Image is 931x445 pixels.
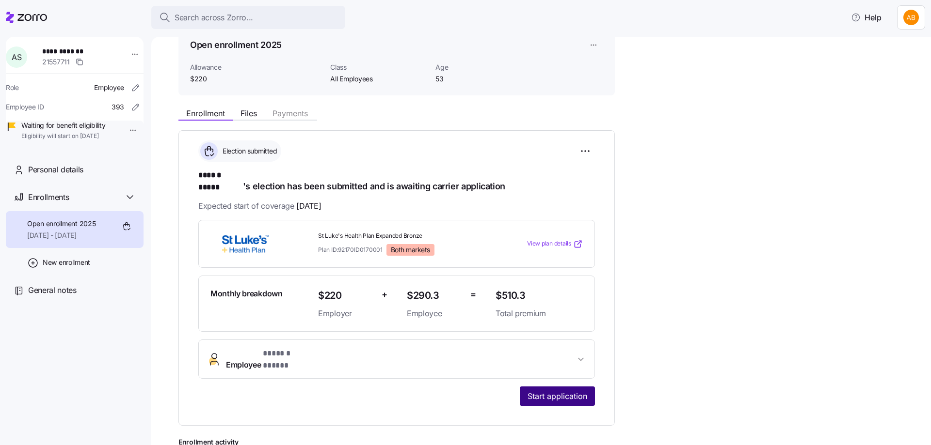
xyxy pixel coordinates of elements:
span: Files [241,109,257,117]
span: Total premium [496,307,583,320]
span: Search across Zorro... [175,12,253,24]
span: Open enrollment 2025 [27,219,96,229]
span: Election submitted [220,146,277,156]
span: All Employees [330,74,428,84]
span: St Luke's Health Plan Expanded Bronze [318,232,488,240]
span: Start application [528,390,587,402]
h1: Open enrollment 2025 [190,39,282,51]
span: A S [12,53,21,61]
span: Expected start of coverage [198,200,321,212]
span: $220 [318,288,374,304]
span: Personal details [28,164,83,176]
span: Class [330,62,428,72]
span: Employee [226,348,312,371]
span: Waiting for benefit eligibility [21,121,105,130]
span: Employer [318,307,374,320]
span: Age [435,62,533,72]
span: Allowance [190,62,322,72]
span: [DATE] - [DATE] [27,230,96,240]
a: View plan details [527,239,583,249]
span: 21557711 [42,57,70,67]
span: Both markets [391,246,430,254]
span: $220 [190,74,322,84]
span: New enrollment [43,258,90,267]
span: Monthly breakdown [210,288,283,300]
button: Search across Zorro... [151,6,345,29]
button: Help [843,8,889,27]
span: 53 [435,74,533,84]
img: 42a6513890f28a9d591cc60790ab6045 [903,10,919,25]
img: St. Luke's Health Plan [210,233,280,255]
span: Employee [94,83,124,92]
h1: 's election has been submitted and is awaiting carrier application [198,169,595,192]
span: [DATE] [296,200,321,212]
button: Start application [520,386,595,406]
span: Employee ID [6,102,44,112]
span: Help [851,12,882,23]
span: General notes [28,284,77,296]
span: Payments [273,109,308,117]
span: $290.3 [407,288,463,304]
span: + [382,288,387,302]
span: 393 [112,102,124,112]
span: = [470,288,476,302]
span: Enrollments [28,191,69,203]
span: Enrollment [186,109,225,117]
span: $510.3 [496,288,583,304]
span: Employee [407,307,463,320]
span: View plan details [527,239,571,248]
span: Role [6,83,19,92]
span: Eligibility will start on [DATE] [21,132,105,140]
span: Plan ID: 92170ID0170001 [318,246,383,254]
